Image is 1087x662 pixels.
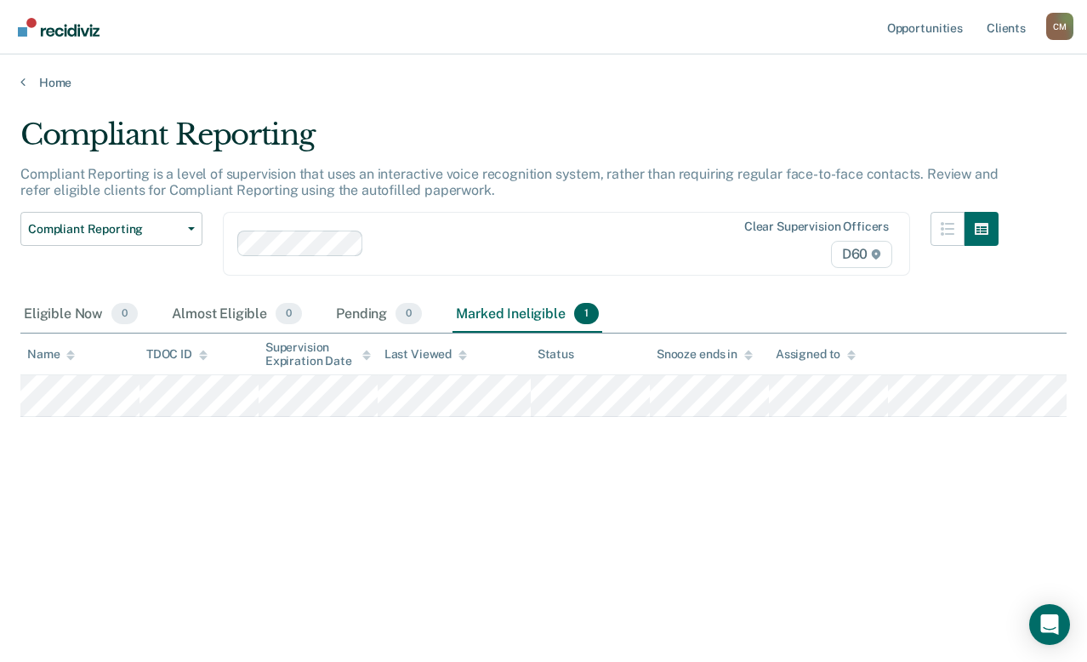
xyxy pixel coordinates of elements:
[28,222,181,237] span: Compliant Reporting
[276,303,302,325] span: 0
[168,296,305,334] div: Almost Eligible0
[396,303,422,325] span: 0
[384,347,467,362] div: Last Viewed
[538,347,574,362] div: Status
[265,340,371,369] div: Supervision Expiration Date
[744,220,889,234] div: Clear supervision officers
[1046,13,1073,40] button: Profile dropdown button
[776,347,856,362] div: Assigned to
[20,166,998,198] p: Compliant Reporting is a level of supervision that uses an interactive voice recognition system, ...
[20,75,1067,90] a: Home
[18,18,100,37] img: Recidiviz
[1029,604,1070,645] div: Open Intercom Messenger
[20,296,141,334] div: Eligible Now0
[574,303,599,325] span: 1
[1046,13,1073,40] div: C M
[20,212,202,246] button: Compliant Reporting
[333,296,425,334] div: Pending0
[27,347,75,362] div: Name
[111,303,138,325] span: 0
[831,241,892,268] span: D60
[20,117,999,166] div: Compliant Reporting
[452,296,602,334] div: Marked Ineligible1
[146,347,208,362] div: TDOC ID
[657,347,753,362] div: Snooze ends in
